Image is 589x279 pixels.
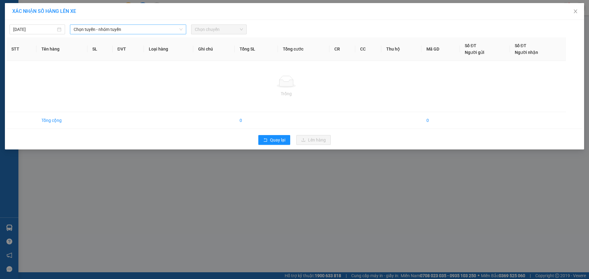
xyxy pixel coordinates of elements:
td: Tổng cộng [37,112,87,129]
span: Số ĐT [465,43,476,48]
td: 0 [422,112,460,129]
button: rollbackQuay lại [258,135,290,145]
button: uploadLên hàng [296,135,331,145]
span: rollback [263,138,268,143]
span: Quay lại [270,137,285,143]
span: Chọn tuyến - nhóm tuyến [74,25,183,34]
th: SL [87,37,112,61]
span: Người nhận [515,50,538,55]
th: Tổng SL [235,37,278,61]
th: Ghi chú [193,37,235,61]
span: Người gửi [465,50,484,55]
th: ĐVT [113,37,144,61]
span: close [573,9,578,14]
th: Thu hộ [381,37,421,61]
div: [PERSON_NAME] [3,44,137,60]
td: 0 [235,112,278,129]
th: Tổng cước [278,37,329,61]
th: Tên hàng [37,37,87,61]
th: STT [6,37,37,61]
th: CR [329,37,356,61]
input: 12/10/2025 [13,26,56,33]
th: Loại hàng [144,37,193,61]
span: down [179,28,183,31]
button: Close [567,3,584,20]
span: Số ĐT [515,43,526,48]
span: Chọn chuyến [195,25,243,34]
text: CTTLT1210250002 [29,29,112,40]
th: Mã GD [422,37,460,61]
div: Trống [11,90,561,97]
span: XÁC NHẬN SỐ HÀNG LÊN XE [12,8,76,14]
th: CC [355,37,381,61]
